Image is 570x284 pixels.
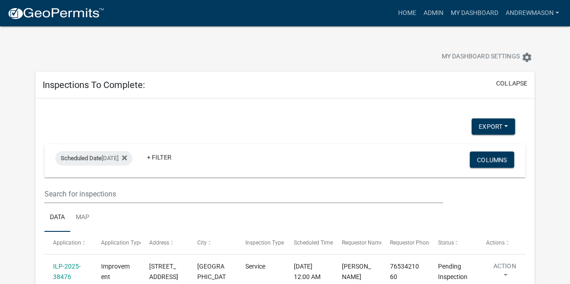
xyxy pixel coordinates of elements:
datatable-header-cell: Application Type [93,232,141,254]
span: Scheduled Time [294,240,333,246]
div: [DATE] [55,151,132,166]
button: Columns [470,152,514,168]
datatable-header-cell: Inspection Type [237,232,285,254]
h5: Inspections To Complete: [43,79,145,90]
span: Requestor Name [342,240,383,246]
button: My Dashboard Settingssettings [434,48,540,66]
a: Admin [420,5,447,22]
span: Status [438,240,454,246]
span: Inspection Type [245,240,284,246]
span: Requestor Phone [390,240,432,246]
input: Search for inspections [44,185,443,203]
a: My Dashboard [447,5,502,22]
a: Home [395,5,420,22]
datatable-header-cell: Requestor Phone [381,232,429,254]
span: VERNON SWIGERT [342,263,371,280]
button: Action [486,261,523,284]
datatable-header-cell: Address [141,232,189,254]
span: City [197,240,207,246]
a: ILP-2025-38476 [53,263,81,280]
i: settings [521,52,532,63]
datatable-header-cell: Requestor Name [333,232,381,254]
span: Application [53,240,81,246]
span: 9035 N IRONWOOD TRL [149,263,178,280]
span: Address [149,240,169,246]
span: My Dashboard Settings [442,52,520,63]
datatable-header-cell: Application [44,232,93,254]
button: Export [472,118,515,135]
span: Pending Inspection [438,263,468,280]
span: Scheduled Date [61,155,102,162]
span: 09/05/2025, 12:00 AM [294,263,321,280]
button: collapse [496,79,527,88]
span: Service [245,263,265,270]
span: 7653421060 [390,263,419,280]
span: Actions [486,240,505,246]
a: + Filter [140,149,179,166]
datatable-header-cell: Actions [477,232,526,254]
datatable-header-cell: Scheduled Time [285,232,333,254]
datatable-header-cell: City [189,232,237,254]
a: Map [70,203,95,232]
span: Application Type [101,240,142,246]
a: AndrewMason [502,5,563,22]
a: Data [44,203,70,232]
datatable-header-cell: Status [429,232,477,254]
